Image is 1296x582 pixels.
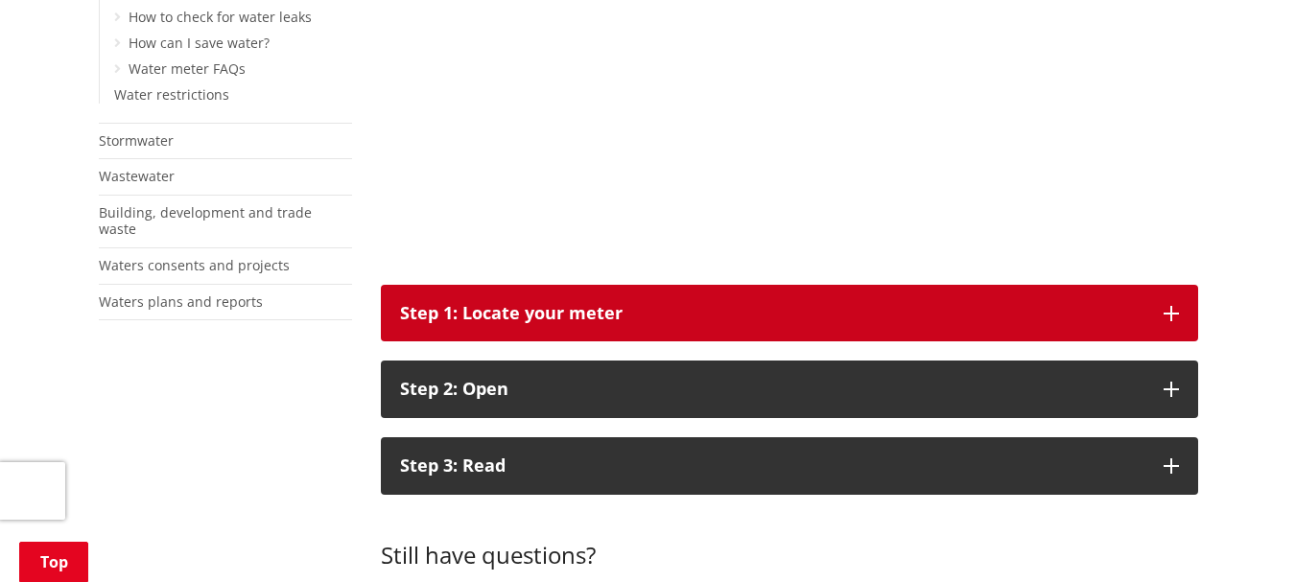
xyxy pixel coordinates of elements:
[99,203,312,238] a: Building, development and trade waste
[381,285,1198,342] button: Step 1: Locate your meter
[1208,501,1277,570] iframe: Messenger Launcher
[400,380,1144,399] div: Step 2: Open
[129,8,312,26] a: How to check for water leaks
[114,85,229,104] a: Water restrictions
[19,542,88,582] a: Top
[129,34,270,52] a: How can I save water?
[99,256,290,274] a: Waters consents and projects
[99,167,175,185] a: Wastewater
[400,304,1144,323] div: Step 1: Locate your meter
[129,59,246,78] a: Water meter FAQs
[381,437,1198,495] button: Step 3: Read
[381,514,1198,570] h3: Still have questions?
[99,292,263,311] a: Waters plans and reports
[99,131,174,150] a: Stormwater
[381,361,1198,418] button: Step 2: Open
[400,456,1144,476] div: Step 3: Read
